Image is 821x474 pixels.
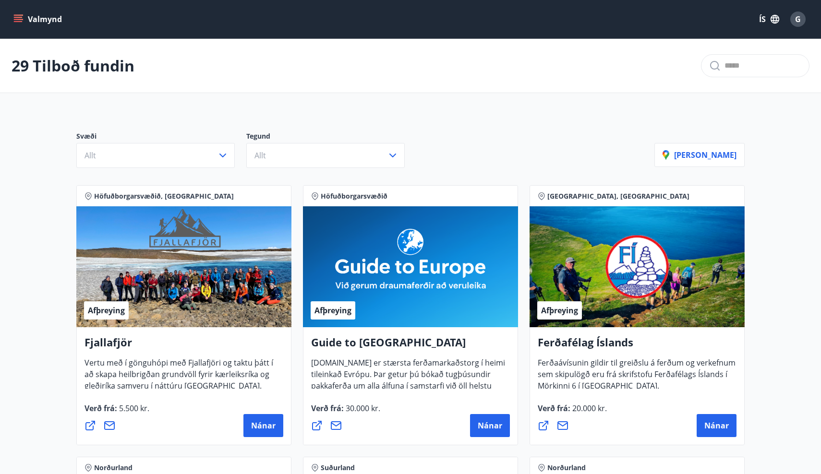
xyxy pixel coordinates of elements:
span: [DOMAIN_NAME] er stærsta ferðamarkaðstorg í heimi tileinkað Evrópu. Þar getur þú bókað tugþúsundi... [311,357,505,422]
span: Nánar [251,420,276,431]
span: Nánar [478,420,502,431]
p: Svæði [76,131,246,143]
button: ÍS [754,11,785,28]
span: Verð frá : [538,403,607,421]
span: Nánar [704,420,729,431]
h4: Ferðafélag Íslands [538,335,736,357]
span: Afþreying [88,305,125,316]
span: 30.000 kr. [344,403,380,414]
button: Nánar [470,414,510,437]
button: Nánar [697,414,736,437]
span: 20.000 kr. [570,403,607,414]
p: 29 Tilboð fundin [12,55,134,76]
button: G [786,8,809,31]
p: [PERSON_NAME] [663,150,736,160]
span: Norðurland [94,463,133,473]
button: Allt [246,143,405,168]
span: Afþreying [314,305,351,316]
p: Tegund [246,131,416,143]
h4: Fjallafjör [85,335,283,357]
span: Afþreying [541,305,578,316]
button: menu [12,11,66,28]
button: [PERSON_NAME] [654,143,745,167]
span: Höfuðborgarsvæðið [321,191,387,201]
span: Verð frá : [311,403,380,421]
span: [GEOGRAPHIC_DATA], [GEOGRAPHIC_DATA] [547,191,689,201]
h4: Guide to [GEOGRAPHIC_DATA] [311,335,510,357]
span: Allt [85,150,96,161]
button: Allt [76,143,235,168]
span: Höfuðborgarsvæðið, [GEOGRAPHIC_DATA] [94,191,234,201]
span: G [795,14,801,24]
button: Nánar [243,414,283,437]
span: Vertu með í gönguhópi með Fjallafjöri og taktu þátt í að skapa heilbrigðan grundvöll fyrir kærlei... [85,357,273,399]
span: 5.500 kr. [117,403,149,414]
span: Allt [254,150,266,161]
span: Suðurland [321,463,355,473]
span: Verð frá : [85,403,149,421]
span: Ferðaávísunin gildir til greiðslu á ferðum og verkefnum sem skipulögð eru frá skrifstofu Ferðafél... [538,357,736,399]
span: Norðurland [547,463,586,473]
